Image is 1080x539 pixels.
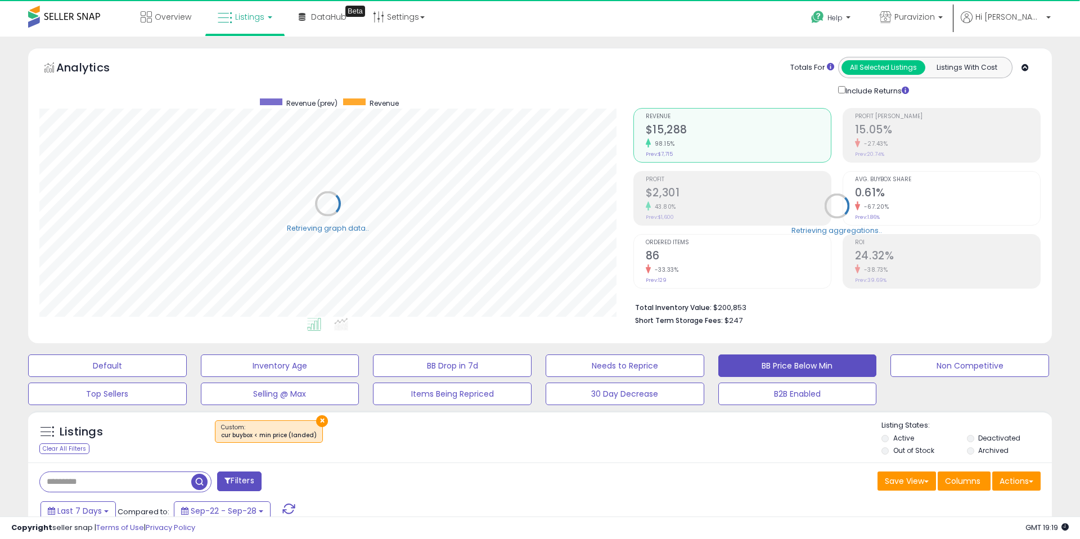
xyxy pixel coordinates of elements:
span: Last 7 Days [57,505,102,516]
button: Columns [938,471,991,491]
button: B2B Enabled [718,383,877,405]
span: Help [827,13,843,23]
span: Columns [945,475,980,487]
button: Sep-22 - Sep-28 [174,501,271,520]
label: Archived [978,446,1009,455]
button: Items Being Repriced [373,383,532,405]
button: Filters [217,471,261,491]
span: Overview [155,11,191,23]
h5: Listings [60,424,103,440]
span: Listings [235,11,264,23]
button: × [316,415,328,427]
a: Terms of Use [96,522,144,533]
a: Privacy Policy [146,522,195,533]
span: Hi [PERSON_NAME] [975,11,1043,23]
strong: Copyright [11,522,52,533]
button: 30 Day Decrease [546,383,704,405]
div: Retrieving aggregations.. [791,225,882,235]
button: Non Competitive [890,354,1049,377]
button: Inventory Age [201,354,359,377]
label: Deactivated [978,433,1020,443]
div: Totals For [790,62,834,73]
button: BB Price Below Min [718,354,877,377]
span: 2025-10-6 19:19 GMT [1025,522,1069,533]
span: Compared to: [118,506,169,517]
button: Last 7 Days [40,501,116,520]
span: Sep-22 - Sep-28 [191,505,256,516]
label: Out of Stock [893,446,934,455]
span: DataHub [311,11,346,23]
a: Hi [PERSON_NAME] [961,11,1051,37]
label: Active [893,433,914,443]
a: Help [802,2,862,37]
button: BB Drop in 7d [373,354,532,377]
button: Selling @ Max [201,383,359,405]
button: Save View [877,471,936,491]
span: Custom: [221,423,317,440]
button: Actions [992,471,1041,491]
div: cur buybox < min price (landed) [221,432,317,439]
h5: Analytics [56,60,132,78]
div: Clear All Filters [39,443,89,454]
button: Listings With Cost [925,60,1009,75]
button: Needs to Reprice [546,354,704,377]
button: All Selected Listings [841,60,925,75]
button: Default [28,354,187,377]
div: Tooltip anchor [345,6,365,17]
p: Listing States: [881,420,1051,431]
div: Retrieving graph data.. [287,223,369,233]
i: Get Help [811,10,825,24]
button: Top Sellers [28,383,187,405]
div: seller snap | | [11,523,195,533]
span: Puravizion [894,11,935,23]
div: Include Returns [830,84,922,97]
